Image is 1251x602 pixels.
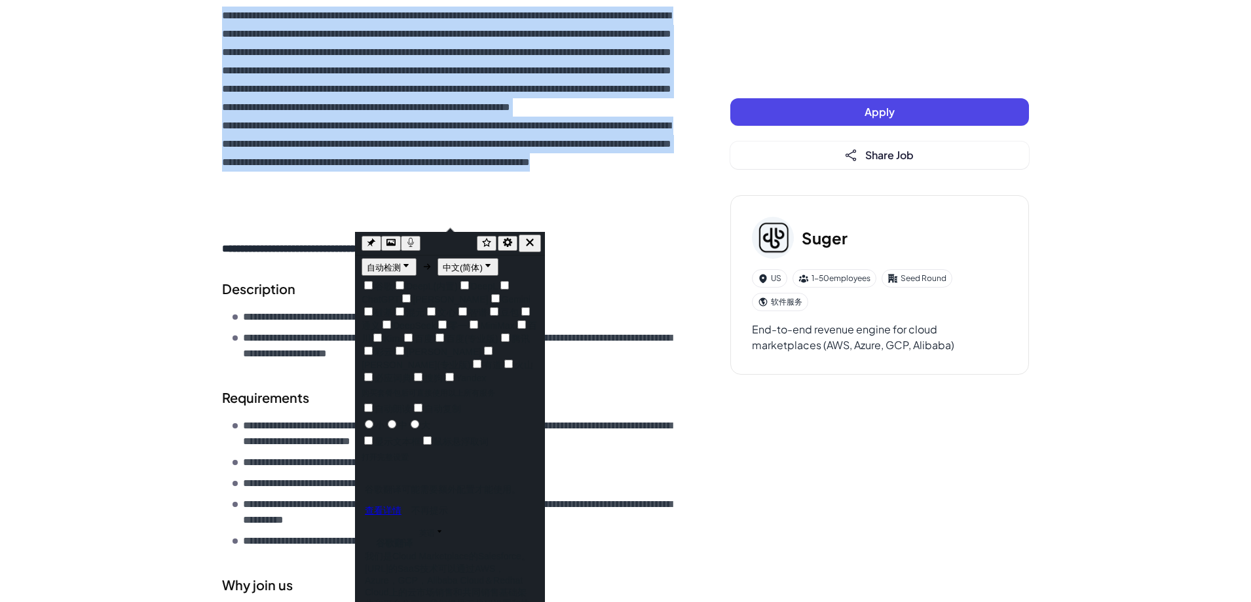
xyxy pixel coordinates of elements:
[222,388,678,407] h2: Requirements
[882,269,952,288] div: Seed Round
[752,322,1007,353] div: End-to-end revenue engine for cloud marketplaces (AWS, Azure, GCP, Alibaba)
[730,98,1029,126] button: Apply
[802,226,848,250] h3: Suger
[793,269,876,288] div: 1-50 employees
[222,575,678,595] div: Why join us
[730,141,1029,169] button: Share Job
[222,279,678,299] h2: Description
[865,105,895,119] span: Apply
[865,148,914,162] span: Share Job
[752,217,794,259] img: Su
[752,293,808,311] div: 软件服务
[752,269,787,288] div: US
